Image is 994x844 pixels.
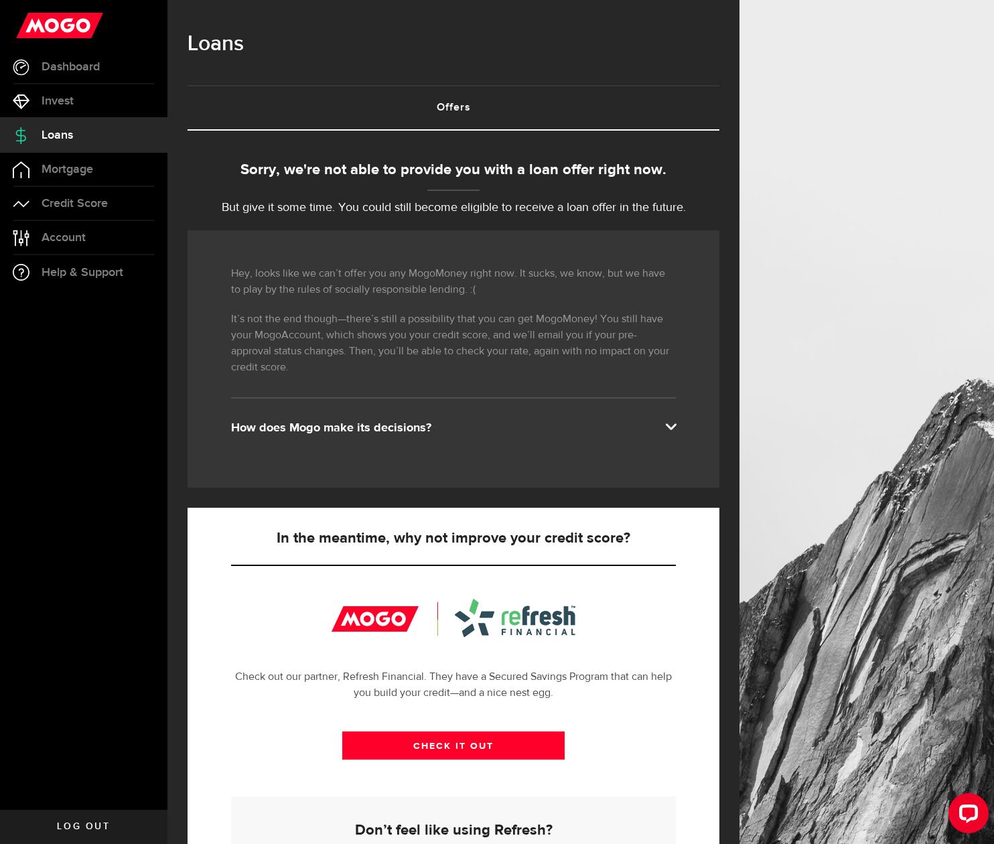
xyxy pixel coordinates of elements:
h1: Loans [188,27,719,62]
span: Account [42,232,86,244]
h5: In the meantime, why not improve your credit score? [231,531,676,547]
span: Credit Score [42,198,108,210]
p: But give it some time. You could still become eligible to receive a loan offer in the future. [188,199,719,217]
span: Log out [57,822,110,831]
a: CHECK IT OUT [342,731,565,760]
div: Sorry, we're not able to provide you with a loan offer right now. [188,159,719,182]
a: Offers [188,86,719,129]
iframe: LiveChat chat widget [938,788,994,844]
span: Help & Support [42,267,123,279]
span: Invest [42,95,74,107]
p: Check out our partner, Refresh Financial. They have a Secured Savings Program that can help you b... [231,669,676,701]
ul: Tabs Navigation [188,85,719,131]
p: Hey, looks like we can’t offer you any MogoMoney right now. It sucks, we know, but we have to pla... [231,266,676,298]
h5: Don’t feel like using Refresh? [252,823,655,839]
p: It’s not the end though—there’s still a possibility that you can get MogoMoney! You still have yo... [231,311,676,376]
span: Mortgage [42,163,93,175]
span: Dashboard [42,61,100,73]
span: Loans [42,129,73,141]
div: How does Mogo make its decisions? [231,420,676,436]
